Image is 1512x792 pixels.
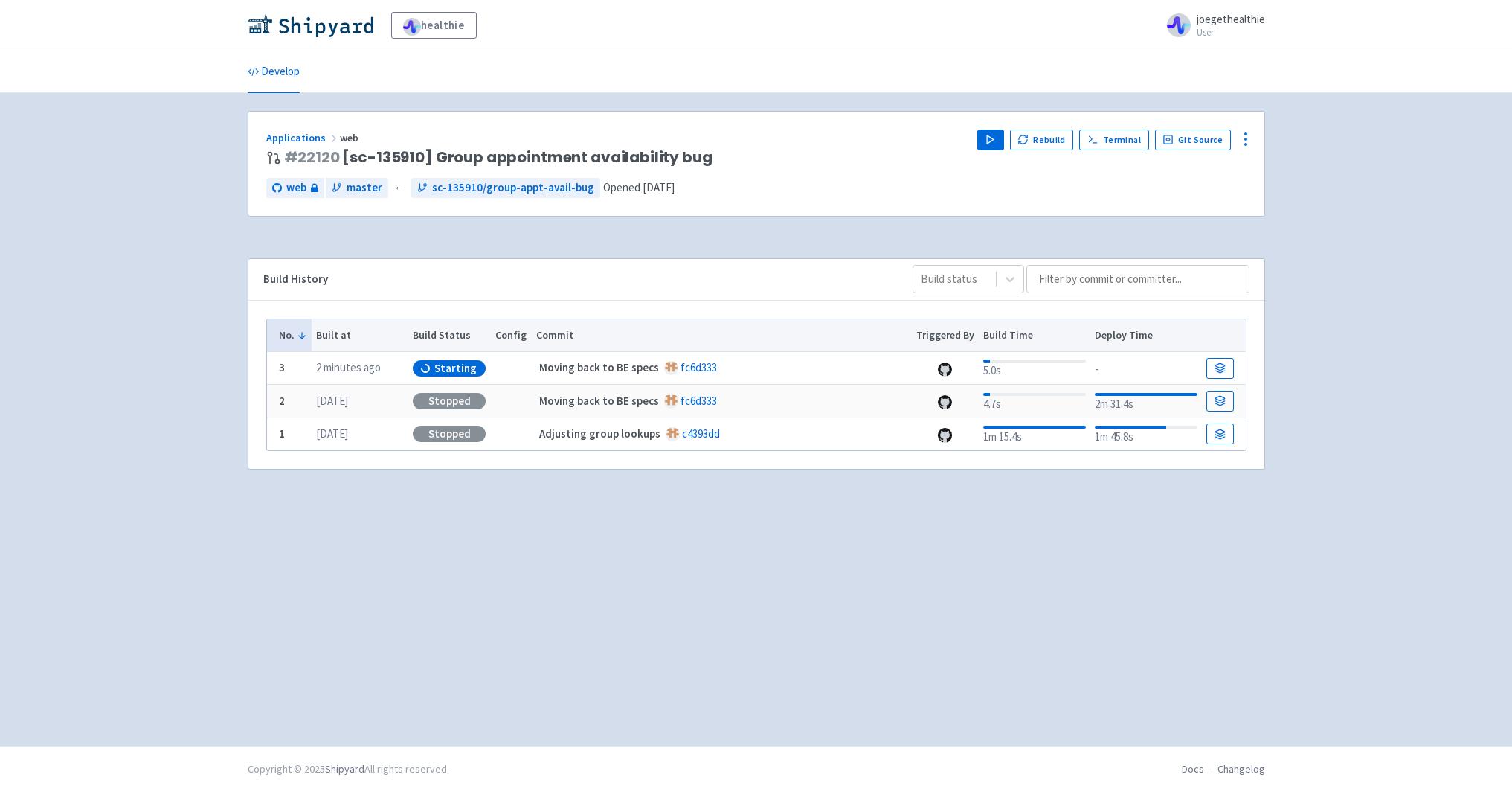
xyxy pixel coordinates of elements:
div: 2m 31.4s [1095,390,1197,413]
span: Starting [434,361,477,376]
div: Stopped [413,426,486,442]
strong: Moving back to BE specs [539,360,659,374]
th: Triggered By [911,319,979,352]
span: ← [394,179,405,197]
a: sc-135910/group-appt-avail-bug [411,178,600,198]
button: No. [279,328,307,343]
span: sc-135910/group-appt-avail-bug [432,179,594,197]
th: Build Status [408,319,491,352]
a: fc6d333 [681,394,717,408]
th: Config [491,319,532,352]
th: Deploy Time [1090,319,1202,352]
time: [DATE] [316,427,348,441]
a: fc6d333 [681,360,717,374]
div: 1m 45.8s [1095,423,1197,446]
span: Opened [603,180,675,194]
th: Build Time [979,319,1090,352]
th: Commit [531,319,911,352]
a: Docs [1182,762,1204,776]
span: master [347,179,382,197]
b: 3 [279,360,285,374]
a: Build Details [1206,424,1233,444]
button: Play [977,130,1004,150]
a: master [326,178,388,198]
div: - [1095,358,1197,378]
img: Shipyard logo [248,13,373,37]
span: [sc-135910] Group appointment availability bug [284,149,712,166]
time: [DATE] [643,180,675,194]
a: Changelog [1217,762,1265,776]
a: Git Source [1155,130,1232,150]
a: web [266,178,324,198]
b: 2 [279,394,285,408]
div: Copyright © 2025 All rights reserved. [248,761,449,777]
a: Applications [266,131,340,144]
th: Built at [312,319,408,352]
strong: Moving back to BE specs [539,394,659,408]
div: Build History [263,271,889,288]
a: joegethealthie User [1158,13,1265,37]
time: 2 minutes ago [316,360,381,374]
button: Rebuild [1010,130,1074,150]
a: healthie [391,12,477,39]
a: Build Details [1206,391,1233,412]
a: #22120 [284,147,340,167]
span: web [286,179,306,197]
time: [DATE] [316,394,348,408]
b: 1 [279,427,285,441]
div: 1m 15.4s [983,423,1085,446]
a: Develop [248,51,300,93]
input: Filter by commit or committer... [1026,265,1249,293]
a: c4393dd [682,427,720,441]
span: web [340,131,361,144]
strong: Adjusting group lookups [539,427,660,441]
small: User [1197,28,1265,37]
div: Stopped [413,393,486,409]
span: joegethealthie [1197,12,1265,26]
div: 5.0s [983,357,1085,380]
a: Build Details [1206,358,1233,379]
div: 4.7s [983,390,1085,413]
a: Terminal [1079,130,1148,150]
a: Shipyard [325,762,364,776]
